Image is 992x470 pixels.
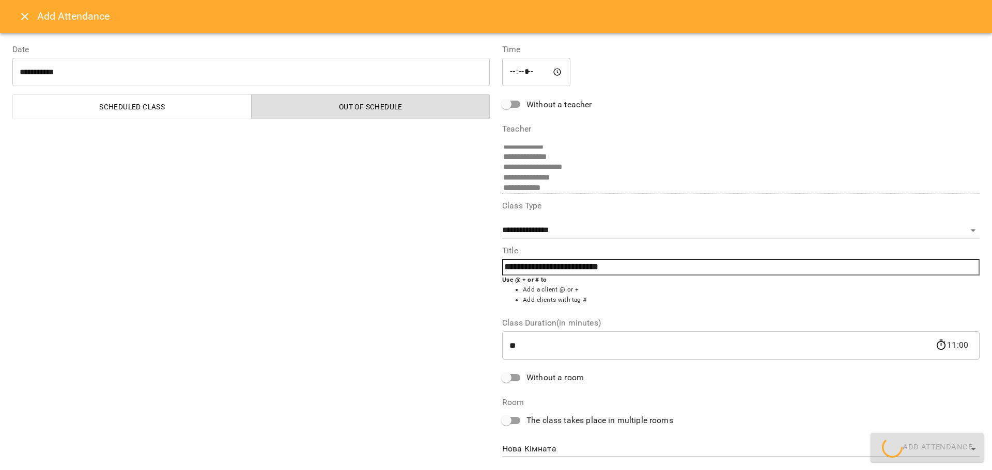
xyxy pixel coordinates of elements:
[526,414,673,427] span: The class takes place in multiple rooms
[251,94,490,119] button: Out of Schedule
[12,45,490,54] label: Date
[502,398,980,407] label: Room
[523,295,980,305] li: Add clients with tag #
[523,285,980,295] li: Add a client @ or +
[502,125,980,133] label: Teacher
[12,94,252,119] button: Scheduled class
[502,45,980,54] label: Time
[502,319,980,327] label: Class Duration(in minutes)
[502,247,980,255] label: Title
[19,101,245,113] span: Scheduled class
[502,276,547,283] b: Use @ + or # to
[37,8,980,24] h6: Add Attendance
[502,441,980,458] div: Нова Кімната
[526,99,592,111] span: Without a teacher
[258,101,484,113] span: Out of Schedule
[502,202,980,210] label: Class Type
[12,4,37,29] button: Close
[526,371,584,384] span: Without a room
